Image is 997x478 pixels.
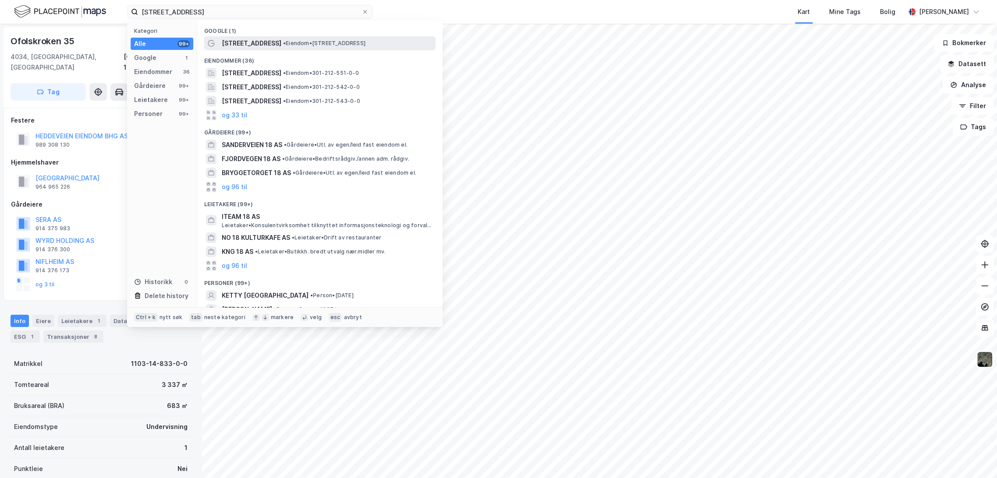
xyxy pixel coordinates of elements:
div: Eiendomstype [14,422,58,432]
span: [STREET_ADDRESS] [222,82,281,92]
span: Leietaker • Konsulentvirksomhet tilknyttet informasjonsteknologi og forvaltning og drift av IT-sy... [222,222,434,229]
div: 914 375 983 [35,225,70,232]
span: Leietaker • Drift av restauranter [292,234,381,241]
div: Historikk [134,277,172,287]
span: Eiendom • 301-212-543-0-0 [283,98,360,105]
div: Bruksareal (BRA) [14,401,64,411]
div: 914 376 173 [35,267,69,274]
div: 1 [183,54,190,61]
div: velg [310,314,322,321]
div: 1 [28,332,36,341]
span: [STREET_ADDRESS] [222,68,281,78]
div: 989 308 130 [35,141,70,148]
span: Gårdeiere • Bedriftsrådgiv./annen adm. rådgiv. [282,155,409,162]
div: 99+ [177,110,190,117]
div: Leietakere (99+) [197,194,443,210]
div: Punktleie [14,464,43,474]
button: og 96 til [222,182,247,192]
div: Kart [798,7,810,17]
div: Ofolskroken 35 [11,34,76,48]
button: Filter [951,97,993,115]
button: og 33 til [222,110,247,120]
div: Kontrollprogram for chat [953,436,997,478]
div: Hjemmelshaver [11,157,191,168]
div: Google (1) [197,21,443,36]
span: NO 18 KULTURKAFE AS [222,232,290,243]
div: nytt søk [160,314,183,321]
div: Kategori [134,28,193,34]
span: • [274,306,277,313]
div: 683 ㎡ [167,401,188,411]
div: avbryt [344,314,362,321]
button: Bokmerker [934,34,993,52]
span: [PERSON_NAME] [222,304,272,315]
button: Tag [11,83,86,101]
img: 9k= [976,351,993,368]
div: Personer [134,109,163,119]
div: Gårdeiere [11,199,191,210]
span: [STREET_ADDRESS] [222,38,281,49]
div: Eiendommer (36) [197,50,443,66]
div: neste kategori [204,314,245,321]
div: 36 [183,68,190,75]
div: 1 [184,443,188,453]
div: Gårdeiere (99+) [197,122,443,138]
div: Nei [177,464,188,474]
span: Person • [DATE] [310,292,354,299]
span: • [255,248,258,255]
span: • [310,292,313,299]
div: Leietakere [134,95,168,105]
div: 99+ [177,82,190,89]
div: Gårdeiere [134,81,166,91]
div: Datasett [110,315,143,327]
div: esc [329,313,342,322]
span: Gårdeiere • Utl. av egen/leid fast eiendom el. [293,169,416,176]
span: KETTY [GEOGRAPHIC_DATA] [222,290,309,301]
div: [PERSON_NAME] [919,7,969,17]
button: Tags [953,118,993,136]
div: 99+ [177,40,190,47]
span: Eiendom • 301-212-542-0-0 [283,84,360,91]
input: Søk på adresse, matrikkel, gårdeiere, leietakere eller personer [138,5,362,18]
div: Eiendommer [134,67,172,77]
div: 1 [94,316,103,325]
div: Undervisning [146,422,188,432]
div: [GEOGRAPHIC_DATA], 14/833 [124,52,191,73]
span: KNG 18 AS [222,246,253,257]
span: Leietaker • Butikkh. bredt utvalg nær.midler mv. [255,248,386,255]
button: Analyse [943,76,993,94]
div: Alle [134,39,146,49]
div: Tomteareal [14,380,49,390]
div: 0 [183,278,190,285]
div: 4034, [GEOGRAPHIC_DATA], [GEOGRAPHIC_DATA] [11,52,124,73]
span: • [284,141,287,148]
div: Ctrl + k [134,313,158,322]
span: [STREET_ADDRESS] [222,96,281,106]
div: Info [11,315,29,327]
span: SANDERVEIEN 18 AS [222,140,282,150]
div: Personer (99+) [197,273,443,288]
span: BRYGGETORGET 18 AS [222,168,291,178]
img: logo.f888ab2527a4732fd821a326f86c7f29.svg [14,4,106,19]
div: tab [189,313,202,322]
span: • [283,40,286,46]
div: 914 376 300 [35,246,70,253]
div: Festere [11,115,191,126]
span: Gårdeiere • Utl. av egen/leid fast eiendom el. [284,141,408,148]
span: • [283,98,286,104]
div: Bolig [880,7,895,17]
div: Transaksjoner [43,330,103,343]
div: 964 965 226 [35,183,70,190]
div: 8 [91,332,100,341]
span: • [283,70,286,76]
span: ITEAM 18 AS [222,211,432,222]
div: 1103-14-833-0-0 [131,358,188,369]
span: Eiendom • 301-212-551-0-0 [283,70,359,77]
span: • [292,234,294,241]
div: Matrikkel [14,358,43,369]
div: 99+ [177,96,190,103]
div: ESG [11,330,40,343]
div: Leietakere [58,315,106,327]
div: Google [134,53,156,63]
span: Eiendom • [STREET_ADDRESS] [283,40,365,47]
